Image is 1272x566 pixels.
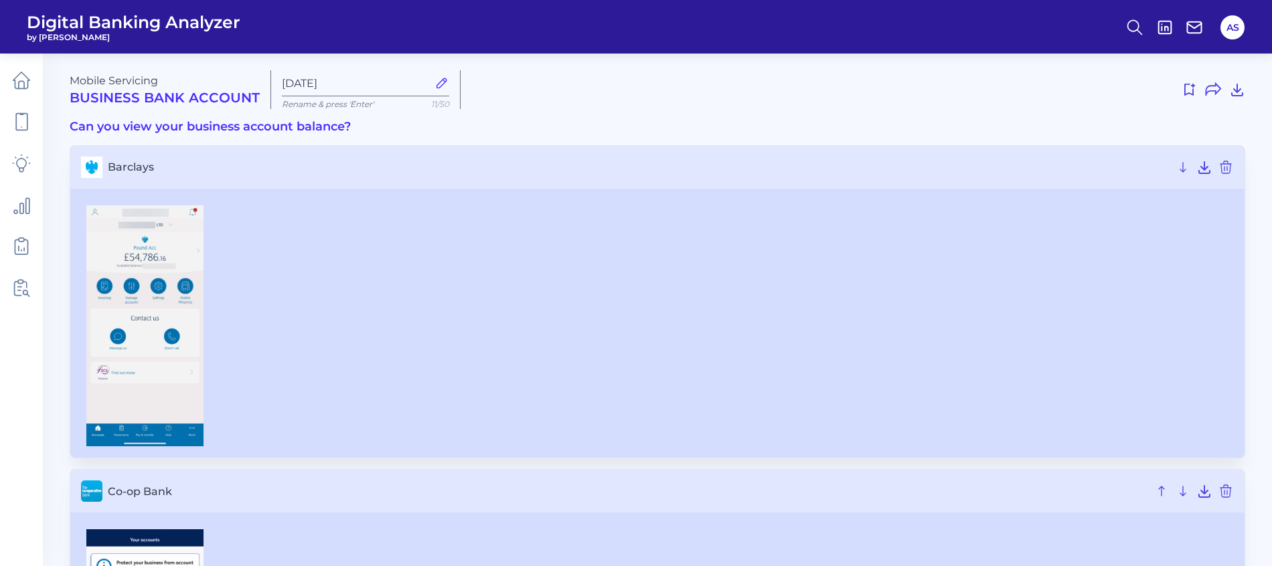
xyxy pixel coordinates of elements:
img: Barclays [86,205,204,447]
p: Rename & press 'Enter' [282,99,449,109]
span: Barclays [108,161,1170,173]
span: 11/50 [431,99,449,109]
span: Digital Banking Analyzer [27,12,240,32]
h3: Can you view your business account balance? [70,120,1245,134]
span: by [PERSON_NAME] [27,32,240,42]
button: AS [1220,15,1245,39]
div: Mobile Servicing [70,74,260,106]
span: Co-op Bank [108,485,1148,498]
h2: Business Bank Account [70,90,260,106]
